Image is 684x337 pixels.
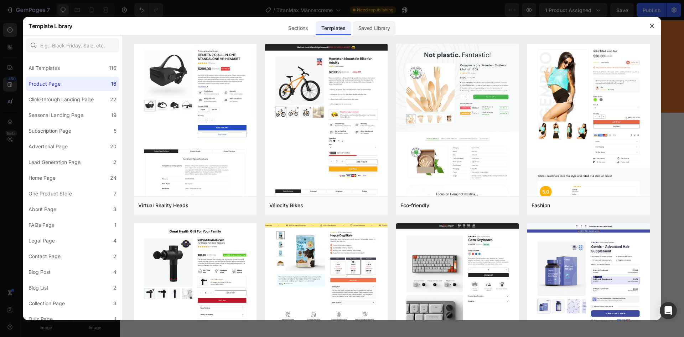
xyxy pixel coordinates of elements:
div: 2 [113,284,116,292]
div: Eco-friendly [400,201,429,210]
div: 4 [113,236,116,245]
div: 3 [113,299,116,308]
div: Legal Page [28,236,55,245]
div: All Templates [28,64,60,72]
div: Collection Page [28,299,65,308]
div: Subscription Page [28,127,71,135]
h2: Template Library [28,17,72,35]
div: 16 [111,80,116,88]
div: 22 [110,95,116,104]
div: Seasonal Landing Page [28,111,83,119]
div: 116 [109,64,116,72]
div: 7 [114,189,116,198]
div: 24 [110,174,116,182]
div: Click-through Landing Page [28,95,94,104]
div: 1 [114,315,116,323]
div: Vélocity Bikes [269,201,303,210]
div: 5 [114,127,116,135]
div: Virtual Reality Heads [138,201,188,210]
input: E.g.: Black Friday, Sale, etc. [26,38,119,52]
div: FAQs Page [28,221,55,229]
div: Sections [283,21,313,35]
div: Templates [316,21,351,35]
div: Blog List [28,284,48,292]
div: 2 [113,158,116,167]
div: Open Intercom Messenger [660,302,677,319]
div: 19 [111,111,116,119]
div: Blog Post [28,268,51,276]
div: Contact Page [28,252,61,261]
div: One Product Store [28,189,72,198]
div: About Page [28,205,56,214]
div: 3 [113,205,116,214]
div: 2 [113,252,116,261]
div: Lead Generation Page [28,158,81,167]
div: Fashion [532,201,550,210]
div: 1 [114,221,116,229]
div: Advertorial Page [28,142,68,151]
div: Quiz Page [28,315,53,323]
div: Saved Library [353,21,396,35]
div: 20 [110,142,116,151]
div: Home Page [28,174,56,182]
div: 4 [113,268,116,276]
div: Product Page [28,80,61,88]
